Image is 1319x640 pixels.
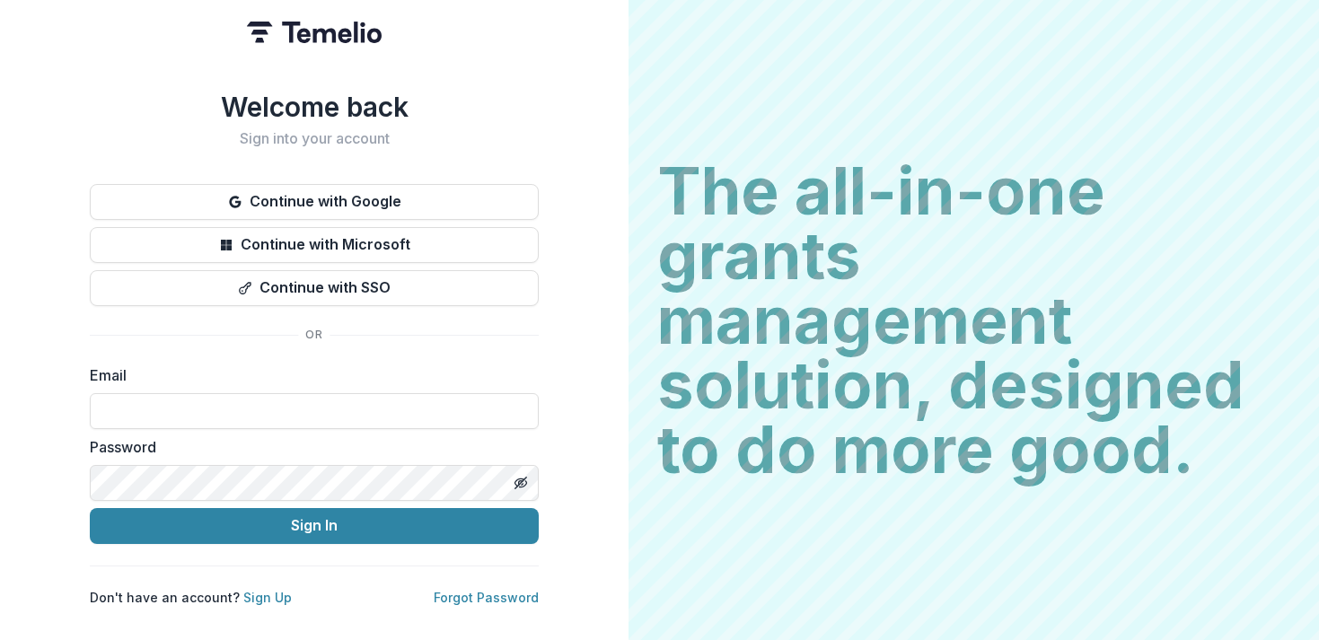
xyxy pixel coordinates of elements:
button: Toggle password visibility [506,469,535,497]
a: Forgot Password [434,590,539,605]
h1: Welcome back [90,91,539,123]
p: Don't have an account? [90,588,292,607]
label: Password [90,436,528,458]
h2: Sign into your account [90,130,539,147]
button: Continue with Google [90,184,539,220]
label: Email [90,364,528,386]
button: Continue with Microsoft [90,227,539,263]
button: Sign In [90,508,539,544]
img: Temelio [247,22,382,43]
button: Continue with SSO [90,270,539,306]
a: Sign Up [243,590,292,605]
